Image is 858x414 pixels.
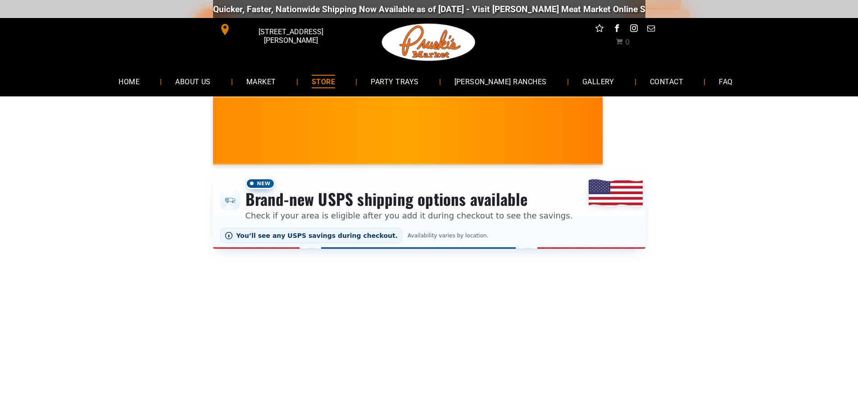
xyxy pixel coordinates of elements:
[298,69,349,93] a: STORE
[628,23,640,36] a: instagram
[213,172,645,249] div: Shipping options announcement
[162,69,224,93] a: ABOUT US
[210,4,756,14] div: Quicker, Faster, Nationwide Shipping Now Available as of [DATE] - Visit [PERSON_NAME] Meat Market...
[441,69,560,93] a: [PERSON_NAME] RANCHES
[406,232,490,239] span: Availability varies by location.
[645,23,657,36] a: email
[233,69,290,93] a: MARKET
[245,209,573,222] p: Check if your area is eligible after you add it during checkout to see the savings.
[569,69,628,93] a: GALLERY
[245,178,275,189] span: New
[599,137,776,151] span: [PERSON_NAME] MARKET
[236,232,398,239] span: You’ll see any USPS savings during checkout.
[380,18,477,67] img: Pruski-s+Market+HQ+Logo2-1920w.png
[357,69,432,93] a: PARTY TRAYS
[105,69,153,93] a: HOME
[213,23,351,36] a: [STREET_ADDRESS][PERSON_NAME]
[245,189,573,209] h3: Brand-new USPS shipping options available
[705,69,746,93] a: FAQ
[594,23,605,36] a: Social network
[625,38,630,46] span: 0
[636,69,697,93] a: CONTACT
[232,23,349,49] span: [STREET_ADDRESS][PERSON_NAME]
[611,23,622,36] a: facebook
